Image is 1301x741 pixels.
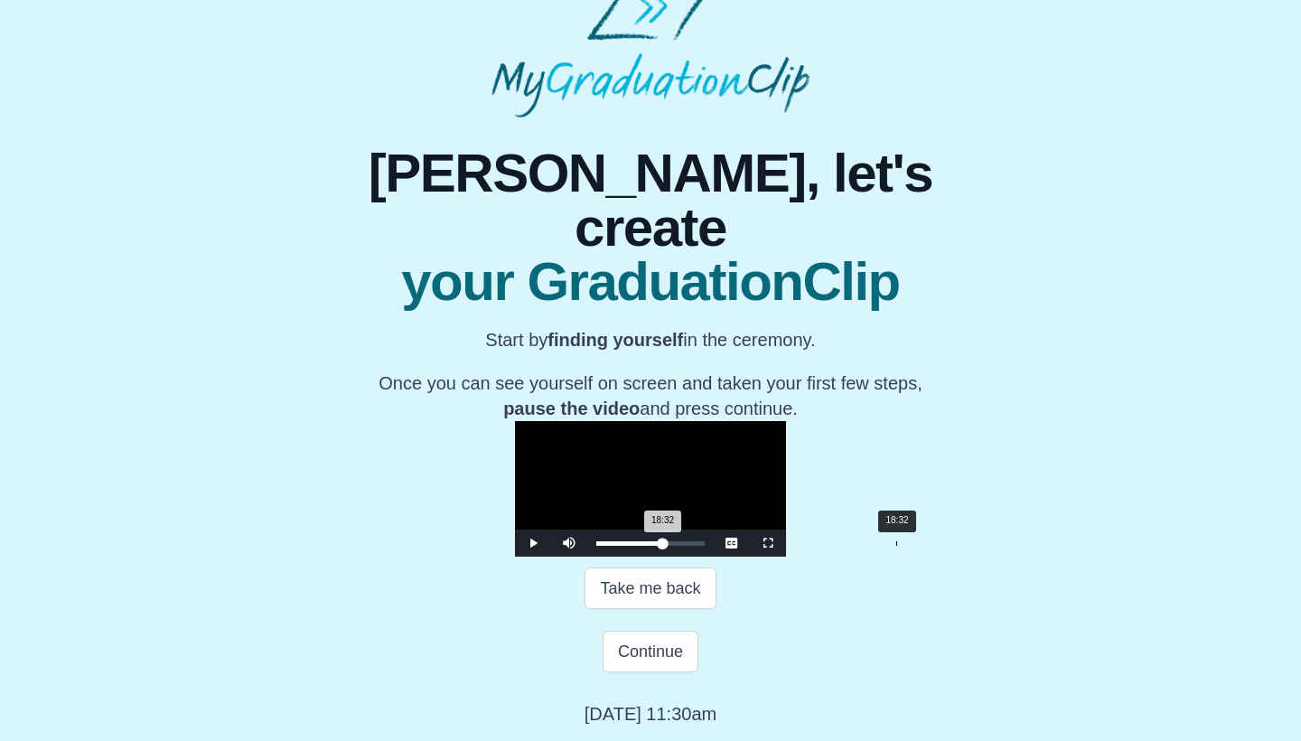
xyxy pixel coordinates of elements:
[515,421,786,557] div: Video Player
[750,530,786,557] button: Fullscreen
[596,541,705,546] div: Progress Bar
[585,701,716,727] p: [DATE] 11:30am
[325,255,976,309] span: your GraduationClip
[714,530,750,557] button: Captions
[585,567,716,609] button: Take me back
[325,146,976,255] span: [PERSON_NAME], let's create
[325,370,976,421] p: Once you can see yourself on screen and taken your first few steps, and press continue.
[603,631,698,672] button: Continue
[551,530,587,557] button: Mute
[548,330,683,350] b: finding yourself
[515,530,551,557] button: Play
[503,399,640,418] b: pause the video
[325,327,976,352] p: Start by in the ceremony.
